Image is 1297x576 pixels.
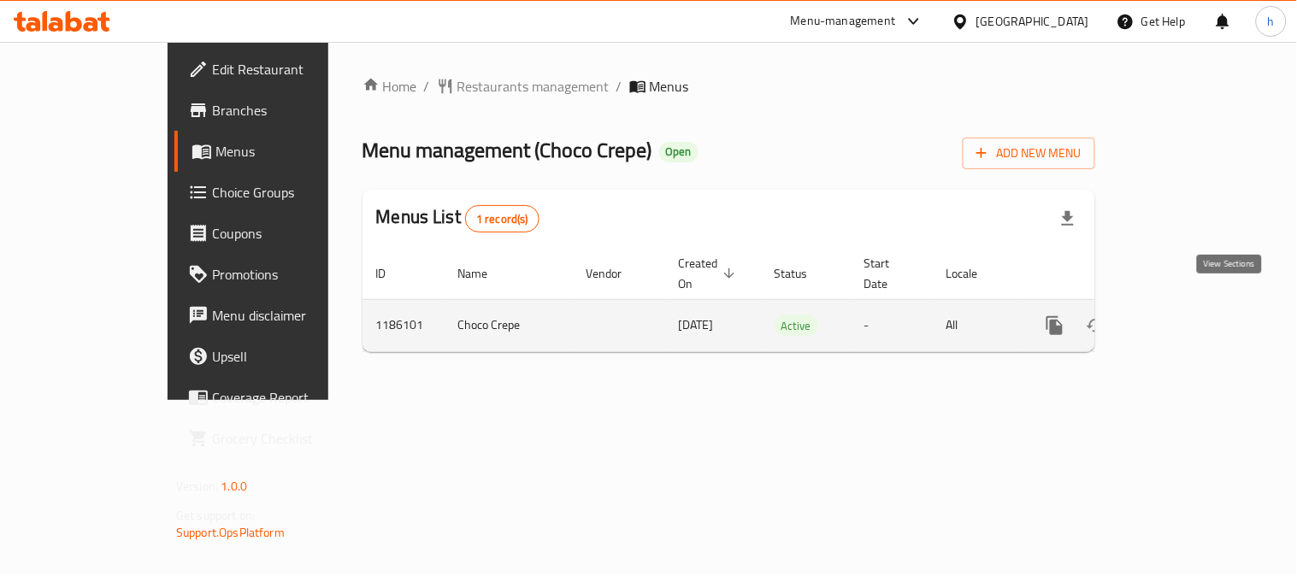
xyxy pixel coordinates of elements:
[864,253,912,294] span: Start Date
[1268,12,1275,31] span: h
[458,263,510,284] span: Name
[174,254,384,295] a: Promotions
[963,138,1095,169] button: Add New Menu
[775,263,830,284] span: Status
[212,264,370,285] span: Promotions
[466,211,539,227] span: 1 record(s)
[174,172,384,213] a: Choice Groups
[976,12,1089,31] div: [GEOGRAPHIC_DATA]
[1047,198,1088,239] div: Export file
[679,253,740,294] span: Created On
[363,76,1095,97] nav: breadcrumb
[212,428,370,449] span: Grocery Checklist
[212,305,370,326] span: Menu disclaimer
[659,144,699,159] span: Open
[221,475,247,497] span: 1.0.0
[212,223,370,244] span: Coupons
[616,76,622,97] li: /
[176,521,285,544] a: Support.OpsPlatform
[424,76,430,97] li: /
[376,263,409,284] span: ID
[215,141,370,162] span: Menus
[679,314,714,336] span: [DATE]
[212,182,370,203] span: Choice Groups
[174,213,384,254] a: Coupons
[174,90,384,131] a: Branches
[212,346,370,367] span: Upsell
[650,76,689,97] span: Menus
[174,377,384,418] a: Coverage Report
[363,76,417,97] a: Home
[212,387,370,408] span: Coverage Report
[174,131,384,172] a: Menus
[376,204,539,232] h2: Menus List
[174,336,384,377] a: Upsell
[176,475,218,497] span: Version:
[212,59,370,79] span: Edit Restaurant
[659,142,699,162] div: Open
[587,263,645,284] span: Vendor
[176,504,255,526] span: Get support on:
[1035,305,1076,346] button: more
[363,131,652,169] span: Menu management ( Choco Crepe )
[174,49,384,90] a: Edit Restaurant
[775,315,818,336] div: Active
[437,76,610,97] a: Restaurants management
[1021,248,1212,300] th: Actions
[465,205,539,232] div: Total records count
[946,263,1000,284] span: Locale
[851,299,933,351] td: -
[933,299,1021,351] td: All
[457,76,610,97] span: Restaurants management
[976,143,1082,164] span: Add New Menu
[174,418,384,459] a: Grocery Checklist
[174,295,384,336] a: Menu disclaimer
[212,100,370,120] span: Branches
[363,299,445,351] td: 1186101
[445,299,573,351] td: Choco Crepe
[775,316,818,336] span: Active
[363,248,1212,352] table: enhanced table
[791,11,896,32] div: Menu-management
[1076,305,1117,346] button: Change Status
